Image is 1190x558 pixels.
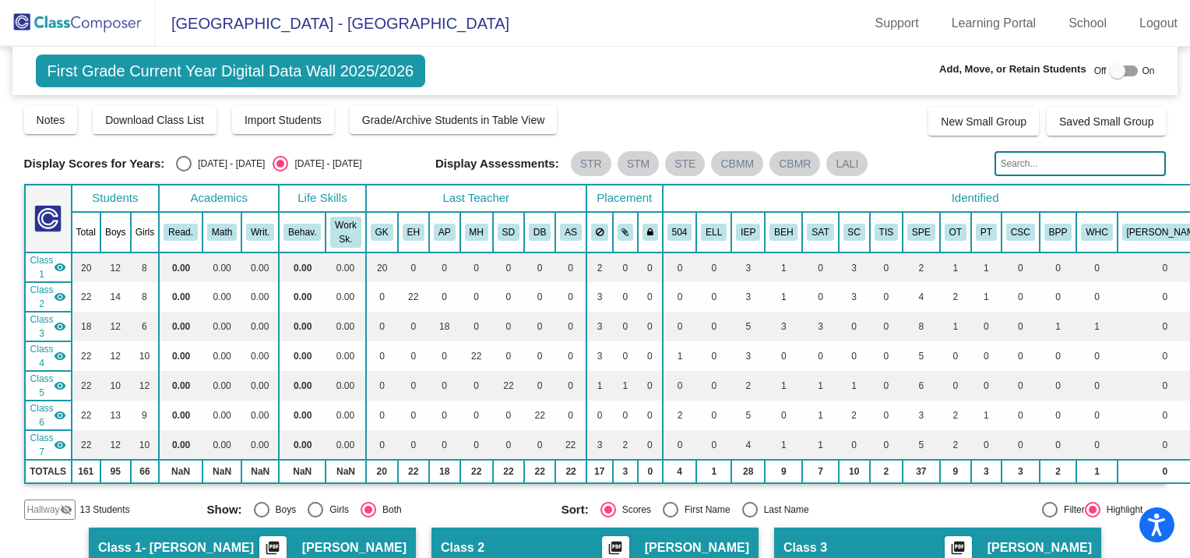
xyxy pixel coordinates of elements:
td: 0 [940,371,971,401]
td: 0 [1002,341,1040,371]
th: Physical Therapy [971,212,1002,253]
th: Backpack Program [1040,212,1077,253]
td: 0 [663,282,697,312]
td: 0 [524,312,555,341]
mat-chip: STE [665,151,705,176]
td: 0 [555,282,586,312]
th: Ashley Pietrangelo [429,212,460,253]
td: 0.00 [202,371,241,401]
td: 0 [1076,371,1117,401]
td: 14 [100,282,131,312]
td: 0.00 [202,253,241,282]
button: Download Class List [93,106,217,134]
mat-icon: visibility [54,261,66,274]
td: 1 [1040,312,1077,341]
th: 504 Plan [663,212,697,253]
button: GK [371,224,393,241]
th: Last Teacher [366,185,586,212]
td: 0.00 [202,341,241,371]
button: SC [843,224,865,241]
td: 0 [696,282,731,312]
span: Class 5 [30,372,54,400]
td: 0 [586,401,613,430]
td: 0 [638,401,663,430]
a: School [1056,11,1119,36]
td: 0.00 [202,312,241,341]
td: 0 [493,312,524,341]
button: Work Sk. [330,217,361,248]
th: Keep with teacher [638,212,663,253]
td: 5 [731,401,765,430]
td: 1 [663,341,697,371]
td: 0 [696,341,731,371]
td: 3 [839,282,870,312]
td: 0.00 [159,312,202,341]
td: 1 [1076,312,1117,341]
td: 2 [663,401,697,430]
td: 0 [613,401,639,430]
td: 0 [971,312,1002,341]
td: 3 [731,253,765,282]
td: 0 [638,282,663,312]
td: 0.00 [279,253,326,282]
td: 0 [696,312,731,341]
span: Download Class List [105,114,204,126]
td: 0.00 [326,312,365,341]
td: 0 [663,371,697,401]
td: 2 [839,401,870,430]
td: 0 [366,341,398,371]
span: First Grade Current Year Digital Data Wall 2025/2026 [36,55,426,87]
td: 0 [398,312,429,341]
td: 0 [460,312,493,341]
td: 0 [524,371,555,401]
td: 8 [131,253,160,282]
td: 0 [429,401,460,430]
td: 0 [613,253,639,282]
td: 8 [131,282,160,312]
td: 0.00 [159,341,202,371]
td: 0 [460,253,493,282]
td: 0 [870,401,903,430]
td: 12 [100,312,131,341]
th: Keep away students [586,212,613,253]
button: Math [207,224,237,241]
th: Gabriella Kosegi [366,212,398,253]
td: 3 [731,282,765,312]
th: Title Support [870,212,903,253]
td: 0 [971,341,1002,371]
button: MH [465,224,488,241]
button: BPP [1044,224,1072,241]
td: 0 [870,371,903,401]
td: 0 [1002,371,1040,401]
th: English Language Learner [696,212,731,253]
button: Saved Small Group [1047,108,1166,136]
td: 0 [802,341,838,371]
td: Michelle Hall - No Class Name [25,341,72,371]
td: 0.00 [241,312,279,341]
td: 0.00 [241,282,279,312]
span: Import Students [245,114,322,126]
th: Amanda Schey [555,212,586,253]
th: Behavior [765,212,802,253]
th: Placement [586,185,663,212]
span: [GEOGRAPHIC_DATA] - [GEOGRAPHIC_DATA] [156,11,509,36]
td: 0.00 [326,341,365,371]
span: Display Scores for Years: [24,157,165,171]
td: 0.00 [279,371,326,401]
span: On [1142,64,1154,78]
td: 0 [1076,341,1117,371]
td: 0 [398,341,429,371]
td: 20 [72,253,100,282]
mat-chip: CBMM [711,151,763,176]
td: 9 [131,401,160,430]
mat-chip: LALI [826,151,868,176]
td: 2 [903,253,940,282]
button: Import Students [232,106,334,134]
td: 22 [72,401,100,430]
span: Display Assessments: [435,157,559,171]
button: BEH [769,224,797,241]
mat-chip: STR [571,151,611,176]
td: 3 [839,253,870,282]
span: Class 1 [30,253,54,281]
td: 0 [1002,312,1040,341]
